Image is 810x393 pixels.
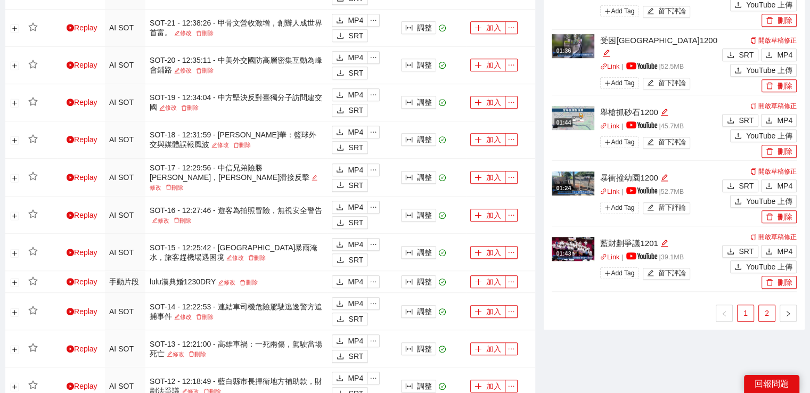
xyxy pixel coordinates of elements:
button: downloadMP4 [332,201,367,214]
span: column-width [405,174,413,182]
span: play-circle [67,24,74,31]
button: uploadYouTube 上傳 [730,260,797,273]
a: Replay [67,345,97,353]
span: download [337,69,344,78]
span: MP4 [348,201,363,213]
span: download [336,241,343,249]
span: MP4 [777,245,792,257]
span: MP4 [348,14,363,26]
button: uploadYouTube 上傳 [730,129,797,142]
a: Replay [67,173,97,182]
img: 145ececa-8a4f-4154-b519-ade95c5e18a0.jpg [552,237,594,261]
a: 刪除 [238,279,259,285]
button: downloadMP4 [332,88,367,101]
span: link [600,253,607,260]
button: 展開行 [11,99,19,108]
button: downloadMP4 [332,275,367,288]
span: upload [734,132,742,141]
span: plus [474,211,482,220]
span: ellipsis [505,136,517,143]
span: MP4 [777,114,792,126]
span: play-circle [67,211,74,219]
span: play-circle [67,249,74,256]
span: edit [159,105,165,111]
button: plus加入 [470,59,505,71]
div: 01:36 [554,46,572,55]
div: 編輯 [660,106,668,119]
button: downloadSRT [332,29,368,42]
img: yt_logo_rgb_light.a676ea31.png [626,187,657,194]
a: 刪除 [194,30,216,36]
button: downloadSRT [332,141,368,154]
span: delete [233,142,239,148]
span: delete [766,279,773,287]
button: downloadSRT [332,216,368,229]
button: downloadSRT [332,67,368,79]
span: edit [218,280,224,285]
button: ellipsis [505,96,518,109]
span: ellipsis [505,249,517,256]
span: MP4 [348,52,363,63]
a: 刪除 [179,104,201,111]
span: MP4 [777,49,792,61]
span: upload [734,263,742,272]
span: download [337,315,344,324]
span: download [765,51,773,60]
button: ellipsis [505,59,518,71]
span: column-width [405,345,413,354]
span: delete [196,68,202,73]
span: copy [750,234,757,240]
button: column-width調整 [401,246,436,259]
a: 刪除 [246,255,268,261]
span: link [600,122,607,129]
button: uploadYouTube 上傳 [730,64,797,77]
button: ellipsis [505,342,518,355]
span: plus [474,249,482,257]
span: download [336,54,343,62]
button: downloadSRT [332,104,368,117]
button: downloadMP4 [761,179,797,192]
span: edit [174,68,180,73]
span: SRT [348,217,363,228]
span: plus [474,99,482,107]
span: download [336,166,343,174]
button: downloadMP4 [332,126,367,138]
button: 展開行 [11,249,19,257]
span: SRT [739,245,754,257]
span: plus [474,24,482,32]
span: edit [602,49,610,57]
button: downloadSRT [722,114,758,127]
span: delete [174,217,179,223]
a: 刪除 [194,67,216,73]
span: YouTube 上傳 [746,195,792,207]
button: column-width調整 [401,209,436,222]
button: 展開行 [11,136,19,145]
a: Replay [67,211,97,219]
a: 刪除 [231,142,253,148]
span: edit [152,217,158,223]
button: downloadSRT [722,48,758,61]
button: column-width調整 [401,342,436,355]
button: edit留下評論 [643,137,690,149]
button: downloadMP4 [761,114,797,127]
button: ellipsis [367,297,380,310]
span: download [337,181,344,190]
span: download [336,203,343,212]
button: ellipsis [505,133,518,146]
div: 編輯 [602,47,610,60]
span: ellipsis [505,99,517,106]
button: plus加入 [470,21,505,34]
a: Replay [67,307,97,316]
button: downloadSRT [722,179,758,192]
button: downloadSRT [332,179,368,192]
span: edit [174,314,180,320]
span: ellipsis [367,128,379,136]
span: SRT [739,114,754,126]
button: ellipsis [367,14,380,27]
button: plus加入 [470,305,505,318]
button: delete刪除 [762,145,797,158]
div: 編輯 [660,171,668,184]
button: downloadSRT [722,245,758,258]
span: edit [211,142,217,148]
a: Replay [67,277,97,286]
